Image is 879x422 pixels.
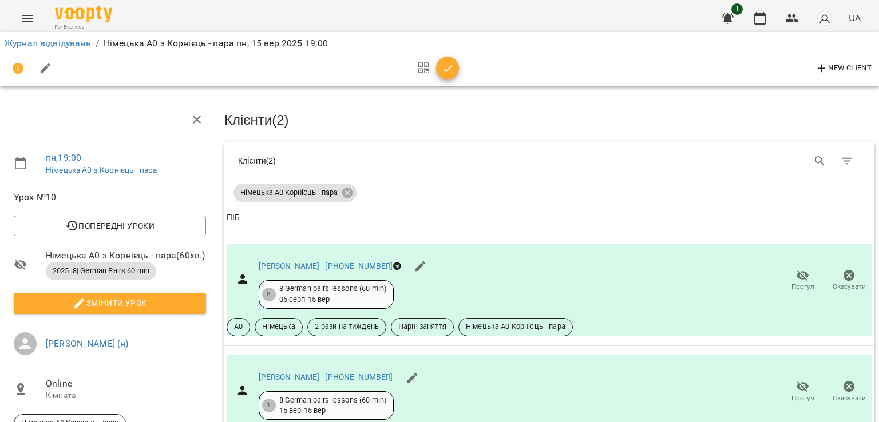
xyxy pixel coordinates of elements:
[391,321,453,332] span: Парні заняття
[227,321,250,332] span: A0
[14,293,206,313] button: Змінити урок
[255,321,302,332] span: Німецька
[227,211,240,225] div: ПІБ
[806,148,834,175] button: Search
[791,282,814,292] span: Прогул
[227,211,240,225] div: Sort
[812,59,874,78] button: New Client
[14,5,41,32] button: Menu
[731,3,743,15] span: 1
[233,188,345,198] span: Німецька А0 Корнієць - пара
[46,390,206,401] p: Кімната
[55,23,112,31] span: For Business
[844,7,865,29] button: UA
[14,190,206,204] span: Урок №10
[791,393,814,403] span: Прогул
[46,377,206,391] span: Online
[833,282,866,292] span: Скасувати
[55,6,112,22] img: Voopty Logo
[817,10,833,26] img: avatar_s.png
[259,261,320,270] a: [PERSON_NAME]
[779,376,826,408] button: Прогул
[826,376,872,408] button: Скасувати
[259,372,320,381] a: [PERSON_NAME]
[308,321,386,332] span: 2 рази на тиждень
[325,372,393,381] a: [PHONE_NUMBER]
[104,37,328,50] p: Німецька А0 з Корнієць - пара пн, 15 вер 2025 19:00
[459,321,572,332] span: Німецька А0 Корнієць - пара
[833,148,861,175] button: Фільтр
[279,395,387,416] div: 8 German pairs lessons (60 min) 15 вер - 15 вер
[279,284,387,305] div: 8 German pairs lessons (60 min) 05 серп - 15 вер
[227,211,872,225] span: ПІБ
[96,37,99,50] li: /
[46,249,206,262] span: Німецька А0 з Корнієць - пара ( 60 хв. )
[224,113,874,128] h3: Клієнти ( 2 )
[46,338,129,349] a: [PERSON_NAME] (н)
[23,219,197,233] span: Попередні уроки
[5,37,874,50] nav: breadcrumb
[262,288,276,301] div: 8
[833,393,866,403] span: Скасувати
[14,216,206,236] button: Попередні уроки
[224,142,874,179] div: Table Toolbar
[23,296,197,310] span: Змінити урок
[238,155,541,166] div: Клієнти ( 2 )
[5,38,91,49] a: Журнал відвідувань
[849,12,861,24] span: UA
[233,184,357,202] div: Німецька А0 Корнієць - пара
[779,265,826,297] button: Прогул
[325,261,393,270] a: [PHONE_NUMBER]
[46,152,81,163] a: пн , 19:00
[262,399,276,412] div: 1
[815,62,872,75] span: New Client
[826,265,872,297] button: Скасувати
[46,266,156,276] span: 2025 [8] German Pairs 60 min
[46,165,157,174] a: Німецька А0 з Корнієць - пара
